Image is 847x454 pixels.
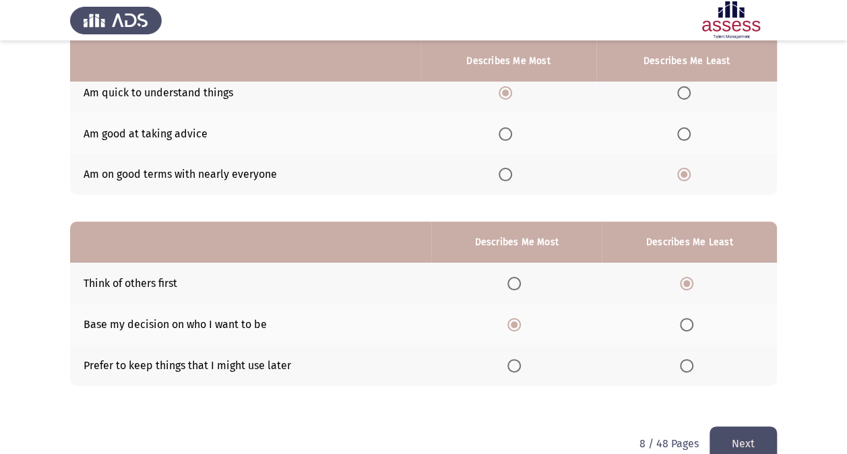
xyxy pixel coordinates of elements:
mat-radio-group: Select an option [677,127,696,139]
th: Describes Me Least [602,222,777,263]
mat-radio-group: Select an option [680,276,699,289]
td: Am good at taking advice [70,113,420,154]
p: 8 / 48 Pages [639,437,699,450]
mat-radio-group: Select an option [499,127,517,139]
td: Prefer to keep things that I might use later [70,345,431,386]
img: Assess Talent Management logo [70,1,162,39]
mat-radio-group: Select an option [677,86,696,98]
th: Describes Me Most [431,222,602,263]
mat-radio-group: Select an option [499,86,517,98]
td: Am on good terms with nearly everyone [70,154,420,195]
mat-radio-group: Select an option [507,358,526,371]
th: Describes Me Most [420,40,596,82]
img: Assessment logo of Development Assessment R1 (EN) [685,1,777,39]
td: Base my decision on who I want to be [70,304,431,345]
th: Describes Me Least [596,40,777,82]
mat-radio-group: Select an option [680,358,699,371]
mat-radio-group: Select an option [680,317,699,330]
td: Am quick to understand things [70,72,420,113]
mat-radio-group: Select an option [499,168,517,181]
mat-radio-group: Select an option [507,317,526,330]
mat-radio-group: Select an option [507,276,526,289]
td: Think of others first [70,263,431,304]
mat-radio-group: Select an option [677,168,696,181]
